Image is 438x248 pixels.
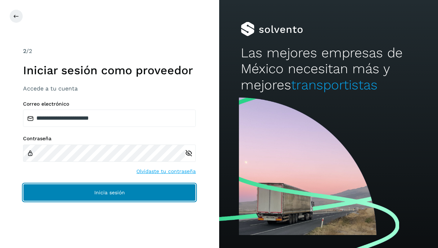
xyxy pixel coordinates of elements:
[94,190,125,195] span: Inicia sesión
[291,77,378,93] span: transportistas
[136,168,196,175] a: Olvidaste tu contraseña
[23,47,196,56] div: /2
[23,184,196,201] button: Inicia sesión
[23,85,196,92] h3: Accede a tu cuenta
[23,48,26,54] span: 2
[23,136,196,142] label: Contraseña
[23,63,196,77] h1: Iniciar sesión como proveedor
[23,101,196,107] label: Correo electrónico
[241,45,416,93] h2: Las mejores empresas de México necesitan más y mejores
